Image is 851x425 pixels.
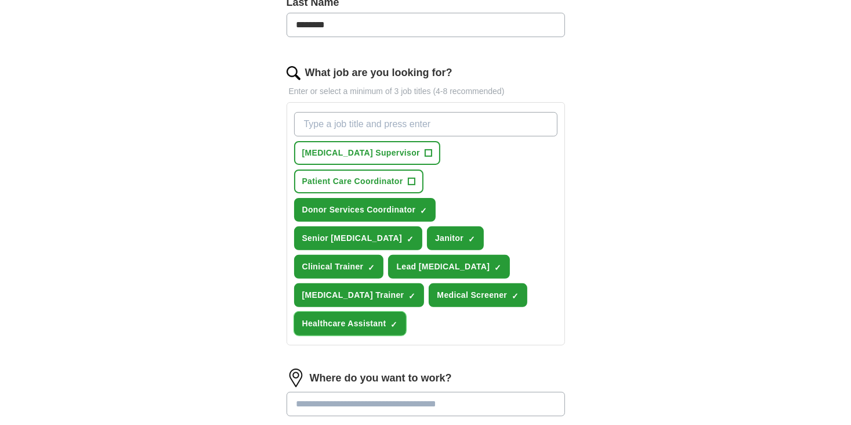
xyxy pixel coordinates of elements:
[294,255,384,279] button: Clinical Trainer✓
[437,289,507,301] span: Medical Screener
[302,232,403,244] span: Senior [MEDICAL_DATA]
[294,170,423,193] button: Patient Care Coordinator
[294,198,436,222] button: Donor Services Coordinator✓
[512,291,519,301] span: ✓
[302,147,420,159] span: [MEDICAL_DATA] Supervisor
[494,263,501,272] span: ✓
[420,206,427,215] span: ✓
[408,291,415,301] span: ✓
[310,370,452,386] label: Where do you want to work?
[294,141,440,165] button: [MEDICAL_DATA] Supervisor
[468,235,475,244] span: ✓
[435,232,463,244] span: Janitor
[396,261,490,273] span: Lead [MEDICAL_DATA]
[429,283,527,307] button: Medical Screener✓
[294,112,557,136] input: Type a job title and press enter
[302,261,364,273] span: Clinical Trainer
[305,65,452,81] label: What job are you looking for?
[390,320,397,329] span: ✓
[294,312,407,336] button: Healthcare Assistant✓
[407,235,414,244] span: ✓
[302,204,416,216] span: Donor Services Coordinator
[302,175,403,188] span: Patient Care Coordinator
[294,226,423,250] button: Senior [MEDICAL_DATA]✓
[388,255,510,279] button: Lead [MEDICAL_DATA]✓
[287,369,305,387] img: location.png
[287,85,565,98] p: Enter or select a minimum of 3 job titles (4-8 recommended)
[427,226,484,250] button: Janitor✓
[302,318,386,330] span: Healthcare Assistant
[302,289,404,301] span: [MEDICAL_DATA] Trainer
[368,263,375,272] span: ✓
[294,283,425,307] button: [MEDICAL_DATA] Trainer✓
[287,66,300,80] img: search.png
